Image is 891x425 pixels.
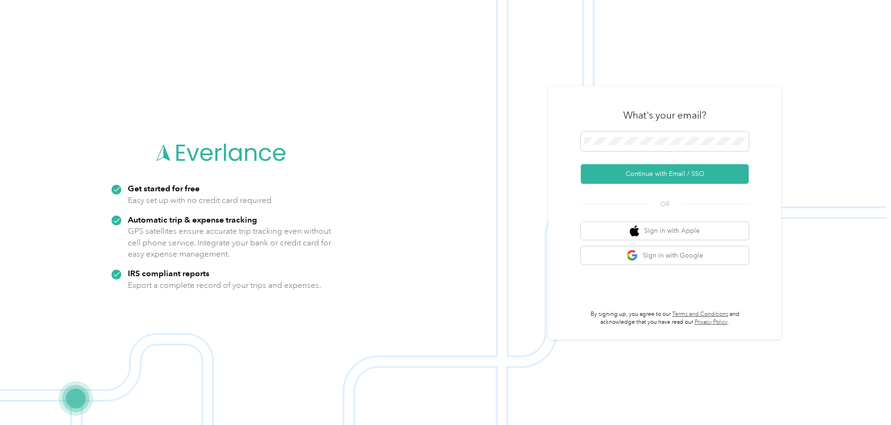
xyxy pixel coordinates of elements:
[581,164,749,184] button: Continue with Email / SSO
[839,373,891,425] iframe: Everlance-gr Chat Button Frame
[128,183,200,193] strong: Get started for free
[581,246,749,265] button: google logoSign in with Google
[626,250,638,261] img: google logo
[648,199,681,209] span: OR
[128,225,332,260] p: GPS satellites ensure accurate trip tracking even without cell phone service. Integrate your bank...
[672,311,728,318] a: Terms and Conditions
[623,109,706,122] h3: What's your email?
[630,225,639,237] img: apple logo
[128,215,257,224] strong: Automatic trip & expense tracking
[128,195,271,206] p: Easy set up with no credit card required
[695,319,728,326] a: Privacy Policy
[581,310,749,327] p: By signing up, you agree to our and acknowledge that you have read our .
[128,279,321,291] p: Export a complete record of your trips and expenses.
[128,268,209,278] strong: IRS compliant reports
[581,222,749,240] button: apple logoSign in with Apple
